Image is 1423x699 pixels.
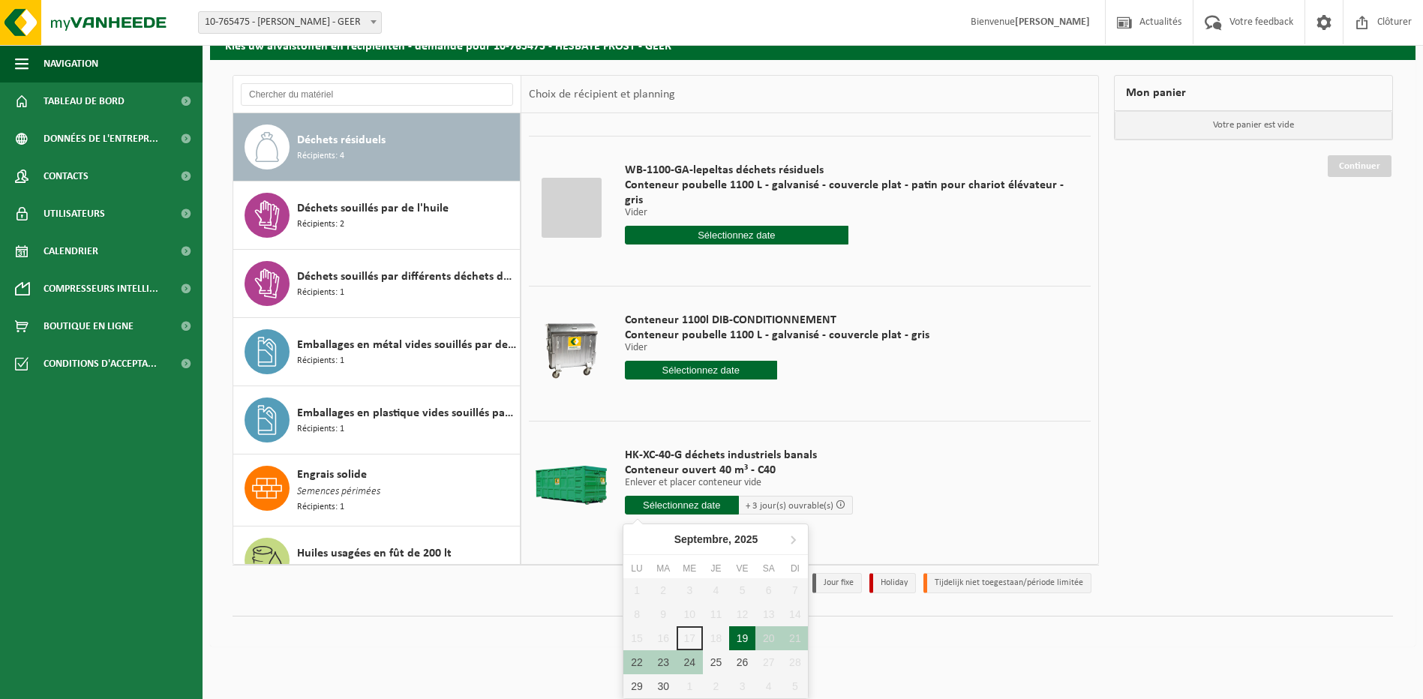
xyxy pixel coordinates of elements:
[297,500,344,514] span: Récipients: 1
[703,561,729,576] div: Je
[625,361,777,379] input: Sélectionnez date
[625,448,853,463] span: HK-XC-40-G déchets industriels banals
[869,573,916,593] li: Holiday
[297,484,380,500] span: Semences périmées
[1328,155,1391,177] a: Continuer
[44,120,158,157] span: Données de l'entrepr...
[625,463,853,478] span: Conteneur ouvert 40 m³ - C40
[703,650,729,674] div: 25
[625,313,929,328] span: Conteneur 1100l DIB-CONDITIONNEMENT
[297,422,344,436] span: Récipients: 1
[233,454,521,526] button: Engrais solide Semences périmées Récipients: 1
[677,674,703,698] div: 1
[1115,111,1392,139] p: Votre panier est vide
[297,404,516,422] span: Emballages en plastique vides souillés par des substances dangereuses
[625,328,929,343] span: Conteneur poubelle 1100 L - galvanisé - couvercle plat - gris
[923,573,1091,593] li: Tijdelijk niet toegestaan/période limitée
[297,217,344,232] span: Récipients: 2
[729,626,755,650] div: 19
[755,561,782,576] div: Sa
[297,268,516,286] span: Déchets souillés par différents déchets dangereux
[521,76,683,113] div: Choix de récipient et planning
[650,561,677,576] div: Ma
[729,674,755,698] div: 3
[233,526,521,595] button: Huiles usagées en fût de 200 lt Récipients: 1
[297,544,452,562] span: Huiles usagées en fût de 200 lt
[1114,75,1393,111] div: Mon panier
[233,250,521,318] button: Déchets souillés par différents déchets dangereux Récipients: 1
[650,650,677,674] div: 23
[297,354,344,368] span: Récipients: 1
[677,650,703,674] div: 24
[44,270,158,307] span: Compresseurs intelli...
[625,208,1073,218] p: Vider
[625,496,739,514] input: Sélectionnez date
[199,12,381,33] span: 10-765475 - HESBAYE FROST - GEER
[1015,16,1090,28] strong: [PERSON_NAME]
[198,11,382,34] span: 10-765475 - HESBAYE FROST - GEER
[233,318,521,386] button: Emballages en métal vides souillés par des substances dangereuses Récipients: 1
[668,527,764,551] div: Septembre,
[782,561,808,576] div: Di
[297,131,386,149] span: Déchets résiduels
[623,650,650,674] div: 22
[677,561,703,576] div: Me
[44,157,89,195] span: Contacts
[233,181,521,250] button: Déchets souillés par de l'huile Récipients: 2
[44,45,98,82] span: Navigation
[241,83,513,106] input: Chercher du matériel
[297,336,516,354] span: Emballages en métal vides souillés par des substances dangereuses
[297,562,344,577] span: Récipients: 1
[625,478,853,488] p: Enlever et placer conteneur vide
[44,232,98,270] span: Calendrier
[44,307,134,345] span: Boutique en ligne
[623,674,650,698] div: 29
[650,674,677,698] div: 30
[623,561,650,576] div: Lu
[625,343,929,353] p: Vider
[44,345,157,382] span: Conditions d'accepta...
[729,561,755,576] div: Ve
[703,674,729,698] div: 2
[625,178,1073,208] span: Conteneur poubelle 1100 L - galvanisé - couvercle plat - patin pour chariot élévateur - gris
[297,466,367,484] span: Engrais solide
[44,82,125,120] span: Tableau de bord
[812,573,862,593] li: Jour fixe
[297,199,449,217] span: Déchets souillés par de l'huile
[734,534,758,544] i: 2025
[233,386,521,454] button: Emballages en plastique vides souillés par des substances dangereuses Récipients: 1
[625,163,1073,178] span: WB-1100-GA-lepeltas déchets résiduels
[729,650,755,674] div: 26
[297,286,344,300] span: Récipients: 1
[44,195,105,232] span: Utilisateurs
[233,113,521,181] button: Déchets résiduels Récipients: 4
[746,501,833,511] span: + 3 jour(s) ouvrable(s)
[625,226,848,244] input: Sélectionnez date
[297,149,344,163] span: Récipients: 4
